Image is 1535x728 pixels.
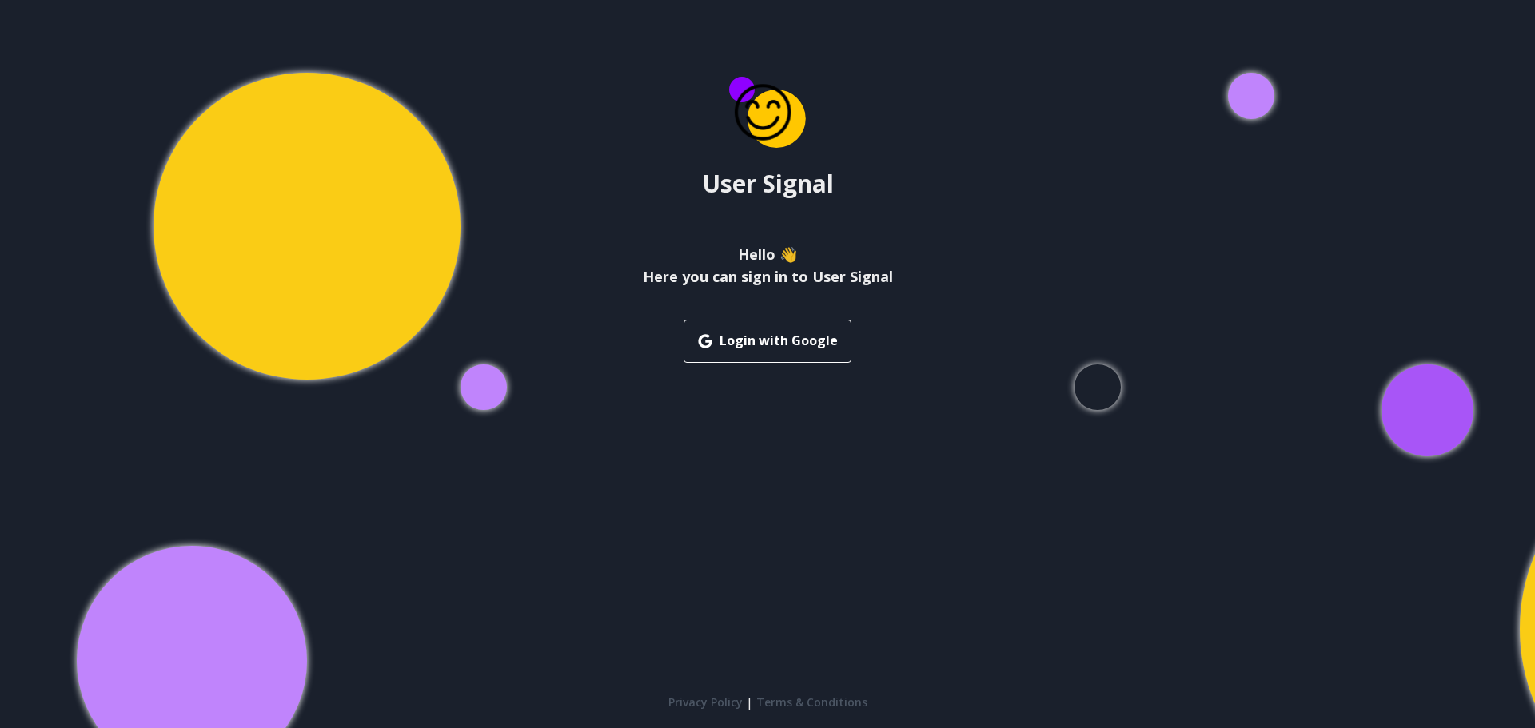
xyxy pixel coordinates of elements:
[756,694,867,710] a: Terms & Conditions
[643,265,893,288] h4: Here you can sign in to User Signal
[684,320,851,363] button: Login with Google
[702,169,834,198] h1: User Signal
[746,693,753,712] span: |
[643,243,893,265] h3: Hello 👋
[668,694,743,710] a: Privacy Policy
